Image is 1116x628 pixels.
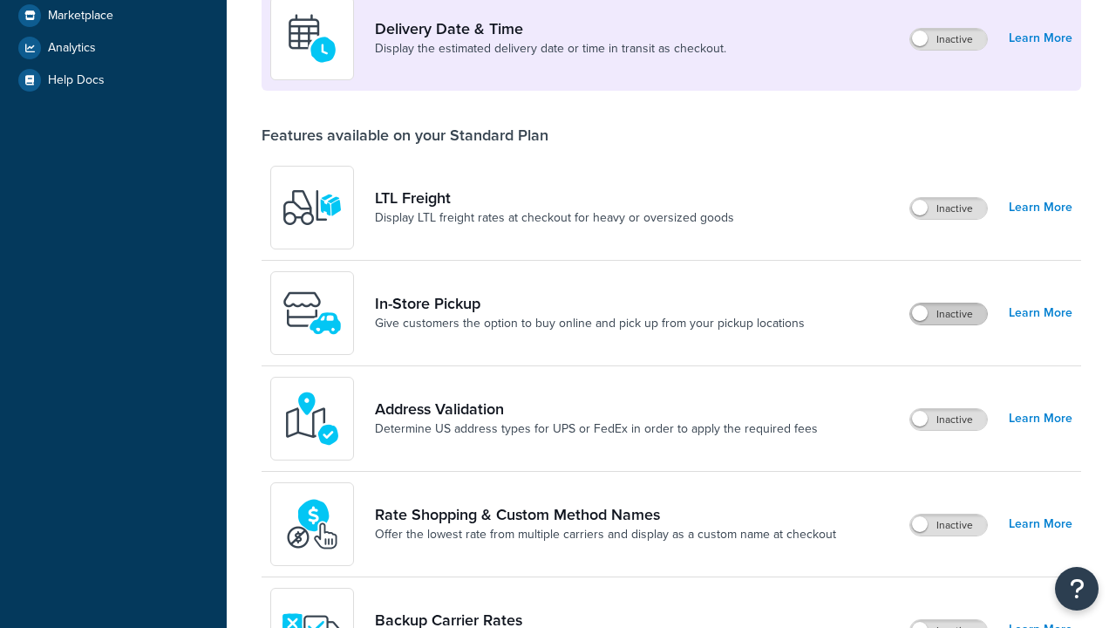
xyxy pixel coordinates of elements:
a: In-Store Pickup [375,294,805,313]
label: Inactive [910,29,987,50]
img: kIG8fy0lQAAAABJRU5ErkJggg== [282,388,343,449]
a: Determine US address types for UPS or FedEx in order to apply the required fees [375,420,818,438]
a: Learn More [1009,301,1072,325]
a: Display LTL freight rates at checkout for heavy or oversized goods [375,209,734,227]
a: Learn More [1009,26,1072,51]
div: Features available on your Standard Plan [262,126,548,145]
img: gfkeb5ejjkALwAAAABJRU5ErkJggg== [282,8,343,69]
a: Give customers the option to buy online and pick up from your pickup locations [375,315,805,332]
a: Learn More [1009,195,1072,220]
a: Address Validation [375,399,818,419]
a: Display the estimated delivery date or time in transit as checkout. [375,40,726,58]
label: Inactive [910,409,987,430]
label: Inactive [910,198,987,219]
span: Analytics [48,41,96,56]
a: Delivery Date & Time [375,19,726,38]
img: icon-duo-feat-rate-shopping-ecdd8bed.png [282,494,343,555]
a: Rate Shopping & Custom Method Names [375,505,836,524]
span: Help Docs [48,73,105,88]
span: Marketplace [48,9,113,24]
button: Open Resource Center [1055,567,1099,611]
a: Analytics [13,32,214,64]
label: Inactive [910,515,987,536]
a: Help Docs [13,65,214,96]
img: wfgcfpwTIucLEAAAAASUVORK5CYII= [282,283,343,344]
a: Learn More [1009,406,1072,431]
img: y79ZsPf0fXUFUhFXDzUgf+ktZg5F2+ohG75+v3d2s1D9TjoU8PiyCIluIjV41seZevKCRuEjTPPOKHJsQcmKCXGdfprl3L4q7... [282,177,343,238]
a: Learn More [1009,512,1072,536]
label: Inactive [910,304,987,324]
a: LTL Freight [375,188,734,208]
a: Offer the lowest rate from multiple carriers and display as a custom name at checkout [375,526,836,543]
